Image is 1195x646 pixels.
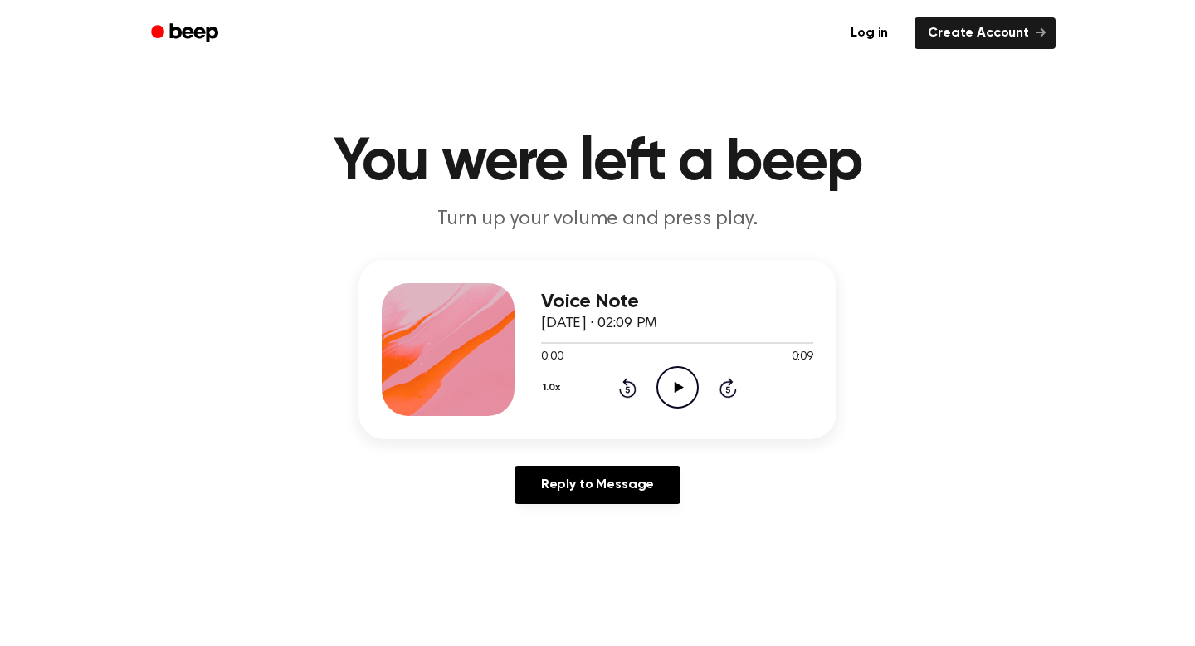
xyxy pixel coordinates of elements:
[541,374,566,402] button: 1.0x
[541,316,657,331] span: [DATE] · 02:09 PM
[834,14,905,52] a: Log in
[139,17,233,50] a: Beep
[792,349,813,366] span: 0:09
[915,17,1056,49] a: Create Account
[279,206,916,233] p: Turn up your volume and press play.
[541,349,563,366] span: 0:00
[541,291,813,313] h3: Voice Note
[515,466,680,504] a: Reply to Message
[173,133,1022,193] h1: You were left a beep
